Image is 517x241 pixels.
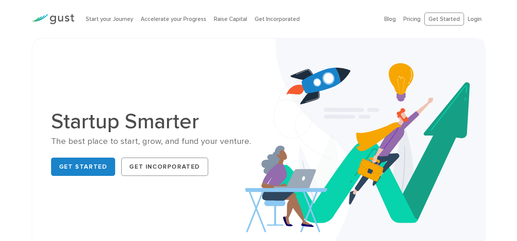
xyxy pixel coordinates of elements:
[51,111,253,132] h1: Startup Smarter
[424,13,464,26] a: Get Started
[32,14,74,24] img: Gust Logo
[141,16,206,22] a: Accelerate your Progress
[384,16,396,22] a: Blog
[86,16,133,22] a: Start your Journey
[255,16,300,22] a: Get Incorporated
[51,158,116,176] a: Get Started
[468,16,482,22] a: Login
[121,158,208,176] a: Get Incorporated
[214,16,247,22] a: Raise Capital
[403,16,421,22] a: Pricing
[51,136,253,147] div: The best place to start, grow, and fund your venture.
